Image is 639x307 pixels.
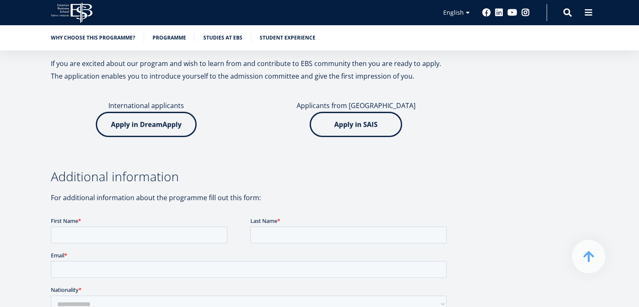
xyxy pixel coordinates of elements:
[495,8,503,17] a: Linkedin
[51,191,450,204] p: For additional information about the programme fill out this form:
[10,117,78,124] span: One-year MBA (in Estonian)
[200,0,226,8] span: Last Name
[51,170,450,183] h3: Additional information
[521,8,530,17] a: Instagram
[203,34,242,42] a: Studies at EBS
[2,139,8,145] input: Technology Innovation MBA
[51,99,242,112] p: International applicants
[153,34,186,42] a: Programme
[51,34,135,42] a: Why choose this programme?
[2,128,8,134] input: Two-year MBA
[10,139,81,146] span: Technology Innovation MBA
[508,8,517,17] a: Youtube
[10,128,46,135] span: Two-year MBA
[51,57,450,70] p: If you are excited about our program and wish to learn from and contribute to EBS community then ...
[2,117,8,123] input: One-year MBA (in Estonian)
[51,70,450,82] p: The application enables you to introduce yourself to the admission committee and give the first i...
[96,112,197,137] img: Apply in DreamApply
[310,112,402,137] img: Apply in SAIS
[260,99,452,112] p: Applicants from [GEOGRAPHIC_DATA]
[260,34,316,42] a: Student experience
[482,8,491,17] a: Facebook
